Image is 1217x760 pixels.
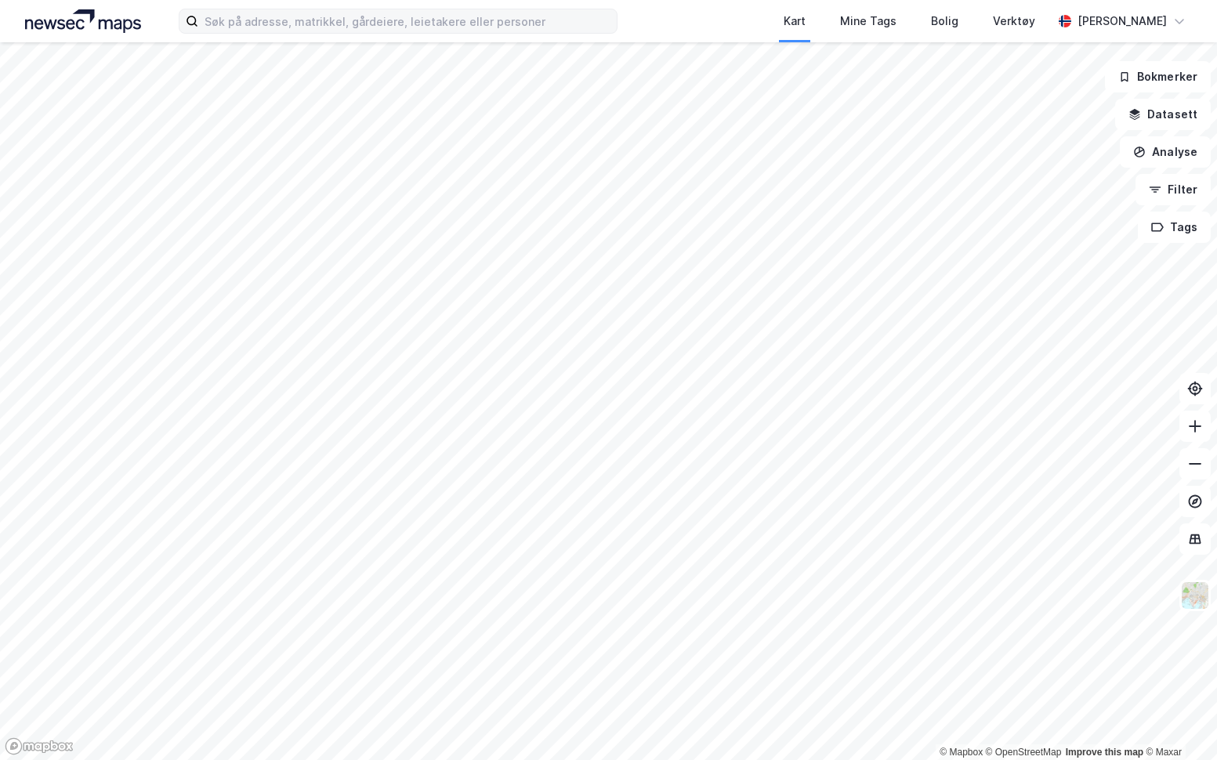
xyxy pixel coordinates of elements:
[1136,174,1211,205] button: Filter
[840,12,896,31] div: Mine Tags
[1105,61,1211,92] button: Bokmerker
[1066,747,1143,758] a: Improve this map
[1139,685,1217,760] div: Kontrollprogram for chat
[1139,685,1217,760] iframe: Chat Widget
[931,12,958,31] div: Bolig
[1138,212,1211,243] button: Tags
[1180,581,1210,610] img: Z
[986,747,1062,758] a: OpenStreetMap
[198,9,617,33] input: Søk på adresse, matrikkel, gårdeiere, leietakere eller personer
[784,12,806,31] div: Kart
[940,747,983,758] a: Mapbox
[5,737,74,755] a: Mapbox homepage
[1115,99,1211,130] button: Datasett
[993,12,1035,31] div: Verktøy
[1078,12,1167,31] div: [PERSON_NAME]
[25,9,141,33] img: logo.a4113a55bc3d86da70a041830d287a7e.svg
[1120,136,1211,168] button: Analyse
